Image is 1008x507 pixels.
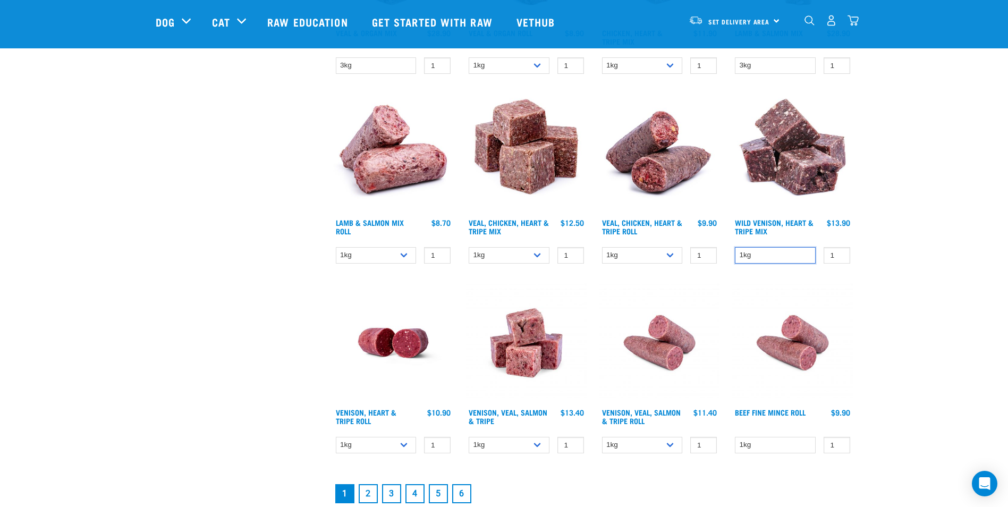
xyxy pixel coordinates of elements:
input: 1 [424,247,451,264]
img: home-icon@2x.png [848,15,859,26]
a: Venison, Veal, Salmon & Tripe [469,410,547,422]
input: 1 [824,247,850,264]
a: Veal, Chicken, Heart & Tripe Roll [602,221,682,233]
a: Beef Fine Mince Roll [735,410,806,414]
img: 1171 Venison Heart Tripe Mix 01 [732,93,853,214]
input: 1 [424,437,451,453]
a: Wild Venison, Heart & Tripe Mix [735,221,814,233]
div: $13.90 [827,218,850,227]
a: Venison, Veal, Salmon & Tripe Roll [602,410,681,422]
div: $9.90 [831,408,850,417]
img: Raw Essentials Venison Heart & Tripe Hypoallergenic Raw Pet Food Bulk Roll Unwrapped [333,283,454,403]
a: Goto page 3 [382,484,401,503]
img: home-icon-1@2x.png [804,15,815,26]
input: 1 [557,57,584,74]
input: 1 [824,57,850,74]
div: $8.70 [431,218,451,227]
img: Venison Veal Salmon Tripe 1651 [599,283,720,403]
a: Vethub [506,1,569,43]
input: 1 [557,247,584,264]
a: Goto page 6 [452,484,471,503]
a: Get started with Raw [361,1,506,43]
a: Venison, Heart & Tripe Roll [336,410,396,422]
div: $13.40 [561,408,584,417]
div: Open Intercom Messenger [972,471,997,496]
img: Veal Chicken Heart Tripe Mix 01 [466,93,587,214]
span: Set Delivery Area [708,20,770,23]
a: Cat [212,14,230,30]
input: 1 [424,57,451,74]
nav: pagination [333,482,853,505]
img: van-moving.png [689,15,703,25]
img: 1263 Chicken Organ Roll 02 [599,93,720,214]
input: 1 [824,437,850,453]
a: Page 1 [335,484,354,503]
a: Goto page 4 [405,484,425,503]
div: $11.40 [693,408,717,417]
input: 1 [690,57,717,74]
div: $12.50 [561,218,584,227]
img: 1261 Lamb Salmon Roll 01 [333,93,454,214]
img: Venison Veal Salmon Tripe 1651 [732,283,853,403]
div: $10.90 [427,408,451,417]
a: Goto page 5 [429,484,448,503]
img: user.png [826,15,837,26]
input: 1 [557,437,584,453]
div: $9.90 [698,218,717,227]
a: Raw Education [257,1,361,43]
input: 1 [690,437,717,453]
a: Veal, Chicken, Heart & Tripe Mix [469,221,549,233]
input: 1 [690,247,717,264]
a: Goto page 2 [359,484,378,503]
img: Venison Veal Salmon Tripe 1621 [466,283,587,403]
a: Lamb & Salmon Mix Roll [336,221,404,233]
a: Dog [156,14,175,30]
